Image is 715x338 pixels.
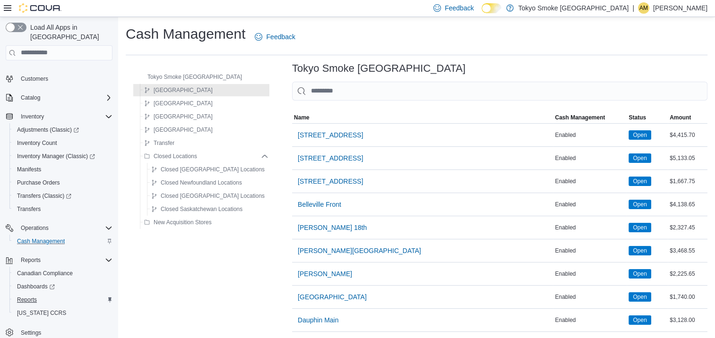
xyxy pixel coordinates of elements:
[553,222,627,233] div: Enabled
[668,129,707,141] div: $4,415.70
[298,153,363,163] span: [STREET_ADDRESS]
[13,268,112,279] span: Canadian Compliance
[294,241,425,260] button: [PERSON_NAME][GEOGRAPHIC_DATA]
[147,164,268,175] button: Closed [GEOGRAPHIC_DATA] Locations
[17,166,41,173] span: Manifests
[553,291,627,303] div: Enabled
[13,177,64,188] a: Purchase Orders
[161,205,242,213] span: Closed Saskatchewan Locations
[294,172,367,191] button: [STREET_ADDRESS]
[154,86,213,94] span: [GEOGRAPHIC_DATA]
[21,113,44,120] span: Inventory
[553,245,627,256] div: Enabled
[555,114,605,121] span: Cash Management
[633,270,646,278] span: Open
[13,281,59,292] a: Dashboards
[629,315,651,325] span: Open
[134,71,246,83] button: Tokyo Smoke [GEOGRAPHIC_DATA]
[9,189,116,203] a: Transfers (Classic)
[26,23,112,42] span: Load All Apps in [GEOGRAPHIC_DATA]
[9,176,116,189] button: Purchase Orders
[147,73,242,81] span: Tokyo Smoke [GEOGRAPHIC_DATA]
[17,126,79,134] span: Adjustments (Classic)
[633,131,646,139] span: Open
[518,2,629,14] p: Tokyo Smoke [GEOGRAPHIC_DATA]
[668,314,707,326] div: $3,128.00
[639,2,648,14] span: AM
[13,164,45,175] a: Manifests
[2,91,116,104] button: Catalog
[668,152,707,164] div: $5,133.05
[140,217,215,228] button: New Acquisition Stores
[13,164,112,175] span: Manifests
[17,92,44,103] button: Catalog
[17,270,73,277] span: Canadian Compliance
[154,126,213,134] span: [GEOGRAPHIC_DATA]
[13,281,112,292] span: Dashboards
[21,329,41,337] span: Settings
[668,112,707,123] button: Amount
[17,222,112,234] span: Operations
[161,192,265,200] span: Closed [GEOGRAPHIC_DATA] Locations
[17,152,95,160] span: Inventory Manager (Classic)
[154,152,197,160] span: Closed Locations
[292,112,553,123] button: Name
[13,151,99,162] a: Inventory Manager (Classic)
[633,246,646,255] span: Open
[294,311,342,330] button: Dauphin Main
[17,296,37,304] span: Reports
[633,223,646,232] span: Open
[633,200,646,209] span: Open
[668,245,707,256] div: $3,468.55
[140,124,216,135] button: [GEOGRAPHIC_DATA]
[629,200,651,209] span: Open
[629,130,651,140] span: Open
[629,177,651,186] span: Open
[298,269,352,279] span: [PERSON_NAME]
[13,124,83,135] a: Adjustments (Classic)
[9,306,116,320] button: [US_STATE] CCRS
[126,25,245,43] h1: Cash Management
[629,153,651,163] span: Open
[9,123,116,136] a: Adjustments (Classic)
[445,3,474,13] span: Feedback
[633,293,646,301] span: Open
[147,203,246,215] button: Closed Saskatchewan Locations
[13,190,112,202] span: Transfers (Classic)
[553,112,627,123] button: Cash Management
[292,82,707,101] input: This is a search bar. As you type, the results lower in the page will automatically filter.
[9,136,116,150] button: Inventory Count
[17,326,112,338] span: Settings
[668,176,707,187] div: $1,667.75
[553,176,627,187] div: Enabled
[13,124,112,135] span: Adjustments (Classic)
[17,111,48,122] button: Inventory
[294,264,356,283] button: [PERSON_NAME]
[17,309,66,317] span: [US_STATE] CCRS
[2,253,116,267] button: Reports
[553,268,627,279] div: Enabled
[292,63,465,74] h3: Tokyo Smoke [GEOGRAPHIC_DATA]
[629,246,651,255] span: Open
[13,268,77,279] a: Canadian Compliance
[161,166,265,173] span: Closed [GEOGRAPHIC_DATA] Locations
[140,137,178,149] button: Transfer
[298,200,341,209] span: Belleville Front
[298,246,421,255] span: [PERSON_NAME][GEOGRAPHIC_DATA]
[668,222,707,233] div: $2,327.45
[9,267,116,280] button: Canadian Compliance
[17,179,60,186] span: Purchase Orders
[9,293,116,306] button: Reports
[294,287,370,306] button: [GEOGRAPHIC_DATA]
[21,224,49,232] span: Operations
[633,316,646,324] span: Open
[13,203,112,215] span: Transfers
[627,112,668,123] button: Status
[17,254,44,266] button: Reports
[553,199,627,210] div: Enabled
[298,315,338,325] span: Dauphin Main
[298,130,363,140] span: [STREET_ADDRESS]
[19,3,61,13] img: Cova
[266,32,295,42] span: Feedback
[13,151,112,162] span: Inventory Manager (Classic)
